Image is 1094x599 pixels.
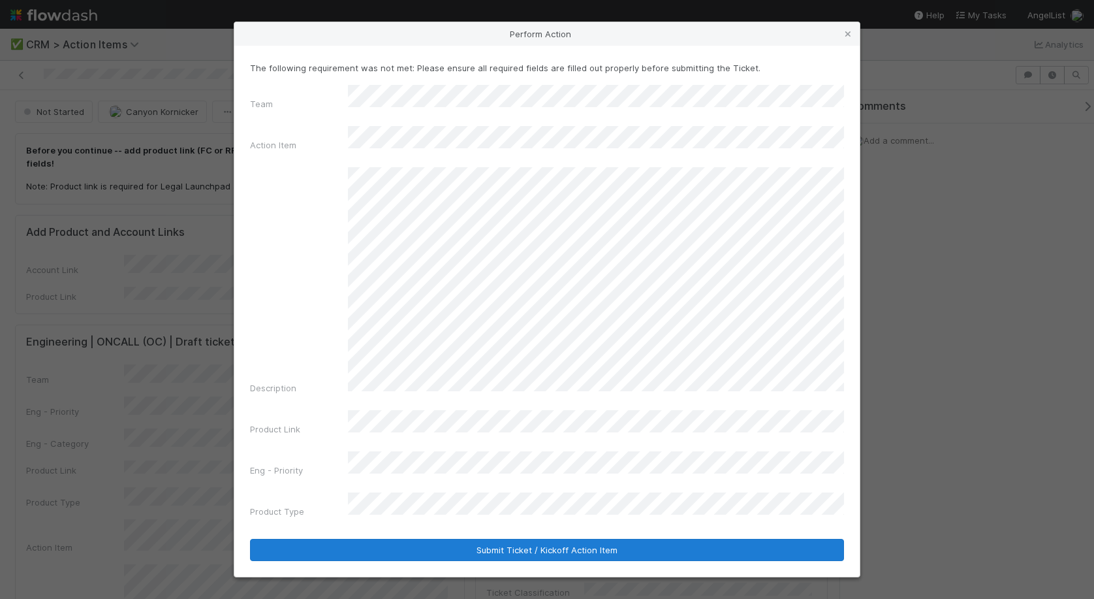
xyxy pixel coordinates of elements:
div: Perform Action [234,22,860,46]
label: Product Link [250,423,300,436]
button: Submit Ticket / Kickoff Action Item [250,539,844,561]
label: Eng - Priority [250,464,303,477]
label: Team [250,97,273,110]
label: Product Type [250,505,304,518]
label: Action Item [250,138,296,152]
p: The following requirement was not met: Please ensure all required fields are filled out properly ... [250,61,844,74]
label: Description [250,381,296,395]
